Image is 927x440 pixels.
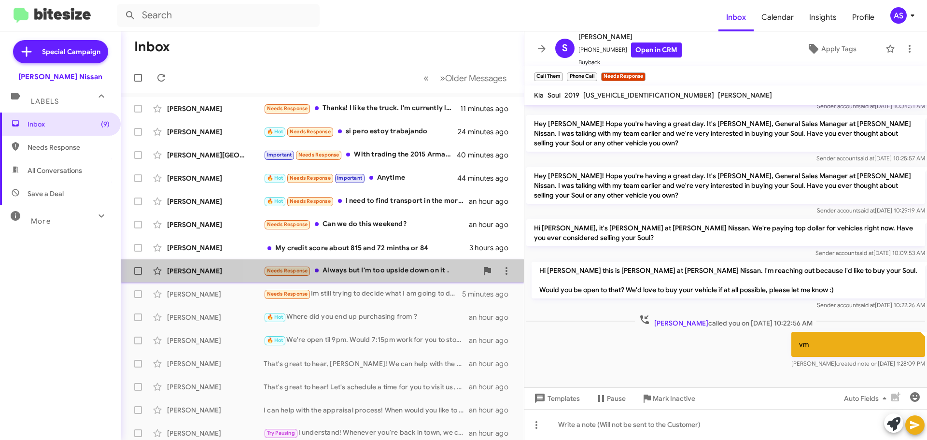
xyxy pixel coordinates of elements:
div: [PERSON_NAME] [167,243,264,253]
div: My credit score about 815 and 72 minths or 84 [264,243,469,253]
span: Needs Response [267,291,308,297]
span: Try Pausing [267,430,295,436]
p: Hey [PERSON_NAME]! Hope you're having a great day. It's [PERSON_NAME], General Sales Manager at [... [526,167,925,204]
button: Mark Inactive [633,390,703,407]
span: Needs Response [267,221,308,227]
div: [PERSON_NAME] [167,173,264,183]
div: [PERSON_NAME] [167,266,264,276]
div: [PERSON_NAME] [167,405,264,415]
div: an hour ago [469,382,516,392]
span: 🔥 Hot [267,337,283,343]
span: said at [858,102,875,110]
input: Search [117,4,320,27]
span: More [31,217,51,226]
a: Inbox [718,3,754,31]
div: an hour ago [469,405,516,415]
div: [PERSON_NAME][GEOGRAPHIC_DATA] [167,150,264,160]
span: Sender account [DATE] 10:25:57 AM [816,155,925,162]
span: Important [337,175,362,181]
p: vm [791,332,925,357]
span: said at [858,207,875,214]
button: Auto Fields [836,390,898,407]
div: With trading the 2015 Armada 36000 miles [264,149,458,160]
nav: Page navigation example [418,68,512,88]
button: Previous [418,68,435,88]
div: [PERSON_NAME] [167,289,264,299]
div: 24 minutes ago [458,127,516,137]
span: [US_VEHICLE_IDENTIFICATION_NUMBER] [583,91,714,99]
span: Inbox [28,119,110,129]
span: 🔥 Hot [267,128,283,135]
span: » [440,72,445,84]
span: called you on [DATE] 10:22:56 AM [635,314,816,328]
span: Soul [548,91,561,99]
div: I need to find transport in the morning to get there [264,196,469,207]
span: [PERSON_NAME] [654,319,708,327]
div: [PERSON_NAME] [167,220,264,229]
small: Phone Call [567,72,597,81]
div: We're open til 9pm. Would 7:15pm work for you to stop in tonight ? [264,335,469,346]
div: an hour ago [469,220,516,229]
span: [PERSON_NAME] [718,91,772,99]
span: 🔥 Hot [267,314,283,320]
a: Open in CRM [631,43,682,57]
span: created note on [836,360,878,367]
span: Older Messages [445,73,506,84]
div: [PERSON_NAME] [167,127,264,137]
div: [PERSON_NAME] [167,104,264,114]
small: Call Them [534,72,563,81]
a: Insights [801,3,844,31]
span: S [562,41,568,56]
span: Sender account [DATE] 10:34:51 AM [817,102,925,110]
div: I can help with the appraisal process! When would you like to visit the dealership to get that done? [264,405,469,415]
div: [PERSON_NAME] [167,359,264,369]
span: said at [857,155,874,162]
p: Hi [PERSON_NAME], it's [PERSON_NAME] at [PERSON_NAME] Nissan. We're paying top dollar for vehicle... [526,219,925,246]
span: said at [857,249,873,256]
span: Kia [534,91,544,99]
button: Templates [524,390,588,407]
p: Hey [PERSON_NAME]! Hope you're having a great day. It's [PERSON_NAME], General Sales Manager at [... [526,115,925,152]
button: Next [434,68,512,88]
span: Needs Response [290,198,331,204]
span: Important [267,152,292,158]
a: Special Campaign [13,40,108,63]
span: Calendar [754,3,801,31]
span: Sender account [DATE] 10:22:26 AM [817,301,925,309]
a: Profile [844,3,882,31]
span: Needs Response [267,105,308,112]
span: Needs Response [290,175,331,181]
div: 44 minutes ago [458,173,516,183]
div: [PERSON_NAME] [167,312,264,322]
div: That's great to hear, [PERSON_NAME]! We can help with the sale of your Juke. When would you like ... [264,359,469,369]
div: an hour ago [469,359,516,369]
span: All Conversations [28,166,82,175]
div: I understand! Whenever you're back in town, we can discuss your vehicle options. Just let me know... [264,427,469,439]
span: [PERSON_NAME] [578,31,682,43]
div: Anytime [264,172,458,184]
button: Apply Tags [782,40,881,57]
span: Save a Deal [28,189,64,199]
div: AS [890,7,907,24]
h1: Inbox [134,39,170,55]
div: That's great to hear! Let's schedule a time for you to visit us, so we can discuss the details an... [264,382,469,392]
div: [PERSON_NAME] [167,428,264,438]
div: 40 minutes ago [458,150,516,160]
div: 11 minutes ago [460,104,516,114]
button: AS [882,7,916,24]
div: Im still trying to decide what I am going to do. I have 3 decisions to make so I have a big decis... [264,288,462,299]
span: Special Campaign [42,47,100,57]
span: [PERSON_NAME] [DATE] 1:28:09 PM [791,360,925,367]
div: an hour ago [469,197,516,206]
div: [PERSON_NAME] [167,197,264,206]
span: Needs Response [290,128,331,135]
span: Buyback [578,57,682,67]
span: Needs Response [298,152,339,158]
span: Apply Tags [821,40,857,57]
span: 🔥 Hot [267,175,283,181]
div: Where did you end up purchasing from ? [264,312,469,323]
span: Auto Fields [844,390,890,407]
